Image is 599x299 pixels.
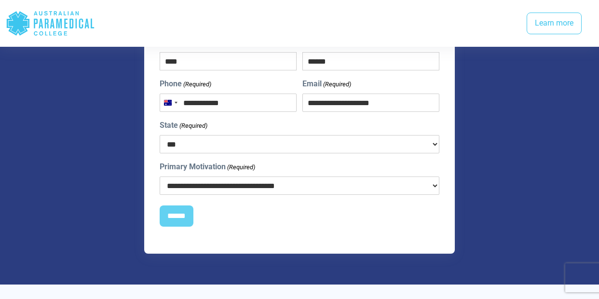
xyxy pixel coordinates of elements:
span: (Required) [179,121,208,131]
label: Email [302,78,351,90]
span: (Required) [227,163,256,172]
a: Learn more [527,13,582,35]
span: (Required) [183,80,212,89]
span: (Required) [322,80,351,89]
label: Primary Motivation [160,161,255,173]
label: State [160,120,207,131]
label: Phone [160,78,211,90]
div: Australian Paramedical College [6,8,95,39]
button: Selected country [160,94,180,111]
